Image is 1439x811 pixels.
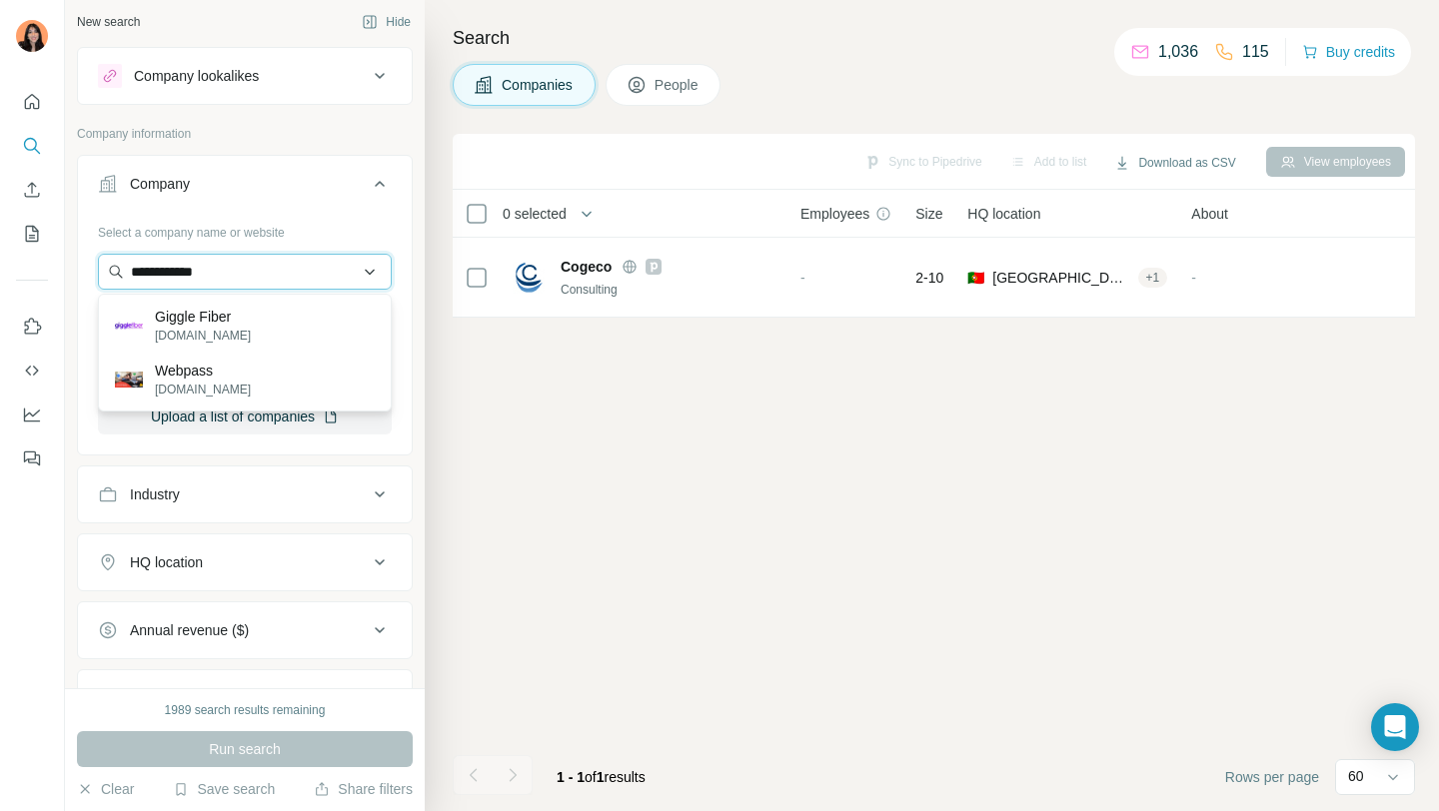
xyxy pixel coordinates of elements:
[1225,767,1319,787] span: Rows per page
[348,7,425,37] button: Hide
[561,281,776,299] div: Consulting
[915,268,943,288] span: 2-10
[16,353,48,389] button: Use Surfe API
[130,484,180,504] div: Industry
[16,20,48,52] img: Avatar
[16,216,48,252] button: My lists
[585,769,597,785] span: of
[1242,40,1269,64] p: 115
[1100,148,1249,178] button: Download as CSV
[16,397,48,432] button: Dashboard
[115,312,143,340] img: Giggle Fiber
[98,399,392,434] button: Upload a list of companies
[155,361,251,381] p: Webpass
[78,160,412,216] button: Company
[115,372,143,388] img: Webpass
[502,75,575,95] span: Companies
[78,606,412,654] button: Annual revenue ($)
[967,204,1040,224] span: HQ location
[1371,703,1419,751] div: Open Intercom Messenger
[77,125,413,143] p: Company information
[16,84,48,120] button: Quick start
[800,204,869,224] span: Employees
[77,13,140,31] div: New search
[655,75,701,95] span: People
[992,268,1129,288] span: [GEOGRAPHIC_DATA], [GEOGRAPHIC_DATA]
[16,440,48,476] button: Feedback
[16,128,48,164] button: Search
[155,307,251,327] p: Giggle Fiber
[1348,766,1364,786] p: 60
[130,620,249,640] div: Annual revenue ($)
[1158,40,1198,64] p: 1,036
[155,381,251,399] p: [DOMAIN_NAME]
[77,779,134,799] button: Clear
[513,262,545,294] img: Logo of Cogeco
[800,270,805,286] span: -
[314,779,413,799] button: Share filters
[173,779,275,799] button: Save search
[561,257,612,277] span: Cogeco
[98,216,392,242] div: Select a company name or website
[78,470,412,518] button: Industry
[134,66,259,86] div: Company lookalikes
[915,204,942,224] span: Size
[557,769,585,785] span: 1 - 1
[16,309,48,345] button: Use Surfe on LinkedIn
[16,172,48,208] button: Enrich CSV
[78,52,412,100] button: Company lookalikes
[453,24,1415,52] h4: Search
[503,204,567,224] span: 0 selected
[78,674,412,722] button: Employees (size)
[1191,270,1196,286] span: -
[130,552,203,572] div: HQ location
[130,174,190,194] div: Company
[597,769,605,785] span: 1
[557,769,646,785] span: results
[1138,269,1168,287] div: + 1
[1191,204,1228,224] span: About
[967,268,984,288] span: 🇵🇹
[165,701,326,719] div: 1989 search results remaining
[1302,38,1395,66] button: Buy credits
[78,538,412,586] button: HQ location
[155,327,251,345] p: [DOMAIN_NAME]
